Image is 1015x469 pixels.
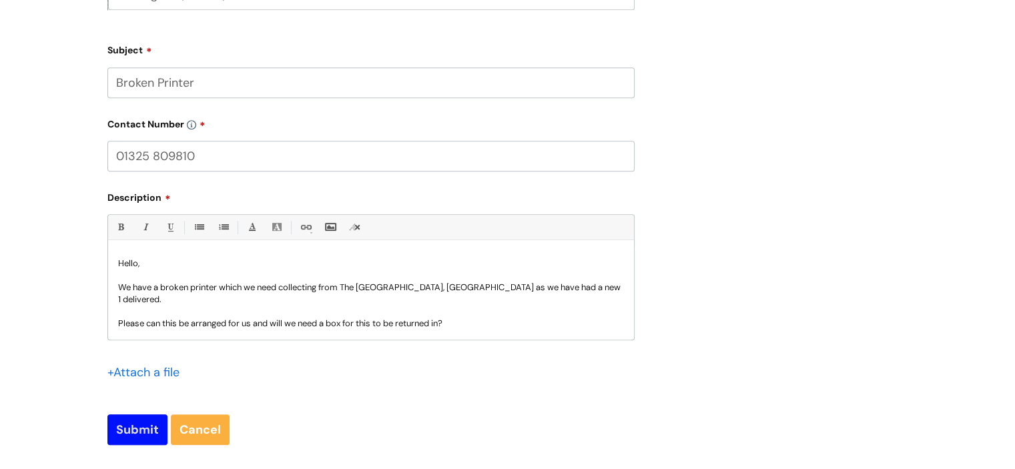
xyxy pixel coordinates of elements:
[297,219,314,236] a: Link
[118,258,624,270] p: Hello,
[268,219,285,236] a: Back Color
[107,364,113,380] span: +
[346,219,363,236] a: Remove formatting (Ctrl-\)
[137,219,153,236] a: Italic (Ctrl-I)
[107,414,167,445] input: Submit
[244,219,260,236] a: Font Color
[107,187,635,203] label: Description
[171,414,230,445] a: Cancel
[107,114,635,130] label: Contact Number
[322,219,338,236] a: Insert Image...
[112,219,129,236] a: Bold (Ctrl-B)
[107,40,635,56] label: Subject
[107,362,188,383] div: Attach a file
[118,318,624,330] p: Please can this be arranged for us and will we need a box for this to be returned in?
[187,120,196,129] img: info-icon.svg
[161,219,178,236] a: Underline(Ctrl-U)
[190,219,207,236] a: • Unordered List (Ctrl-Shift-7)
[215,219,232,236] a: 1. Ordered List (Ctrl-Shift-8)
[118,282,624,306] p: We have a broken printer which we need collecting from The [GEOGRAPHIC_DATA], [GEOGRAPHIC_DATA] a...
